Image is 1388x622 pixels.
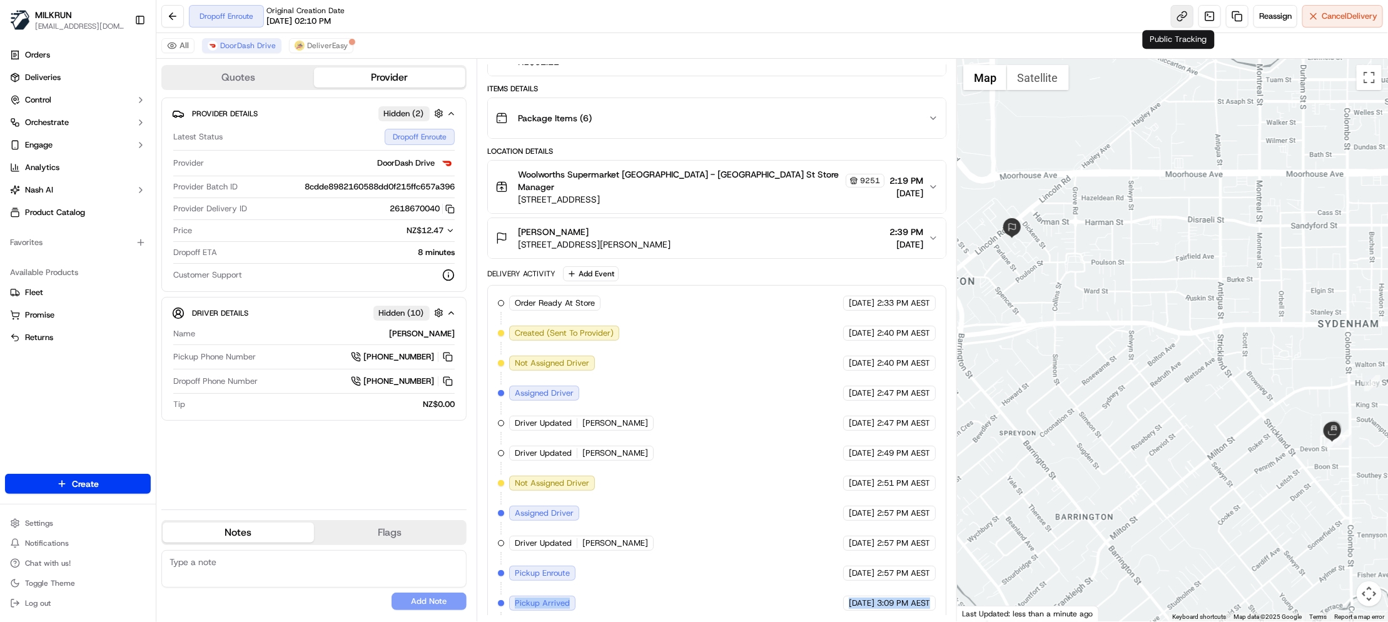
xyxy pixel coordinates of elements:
[849,448,874,459] span: [DATE]
[877,598,930,609] span: 3:09 PM AEST
[582,448,648,459] span: [PERSON_NAME]
[10,332,146,343] a: Returns
[363,376,434,387] span: [PHONE_NUMBER]
[5,534,151,552] button: Notifications
[877,328,930,339] span: 2:40 PM AEST
[390,203,455,214] button: 2618670040
[173,269,242,281] span: Customer Support
[10,309,146,321] a: Promise
[849,508,874,519] span: [DATE]
[1357,581,1382,606] button: Map camera controls
[173,351,256,363] span: Pickup Phone Number
[378,106,447,121] button: Hidden (2)
[25,558,71,568] span: Chat with us!
[849,358,874,369] span: [DATE]
[582,538,648,549] span: [PERSON_NAME]
[163,523,314,543] button: Notes
[10,287,146,298] a: Fleet
[518,168,843,193] span: Woolworths Supermarket [GEOGRAPHIC_DATA] - [GEOGRAPHIC_DATA] St Store Manager
[173,181,238,193] span: Provider Batch ID
[440,156,455,171] img: doordash_logo_v2.png
[877,298,930,309] span: 2:33 PM AEST
[407,225,443,236] span: NZ$12.47
[5,90,151,110] button: Control
[5,135,151,155] button: Engage
[35,9,72,21] span: MILKRUN
[5,474,151,494] button: Create
[515,358,589,369] span: Not Assigned Driver
[25,139,53,151] span: Engage
[1322,11,1377,22] span: Cancel Delivery
[172,103,456,124] button: Provider DetailsHidden (2)
[25,184,53,196] span: Nash AI
[1143,30,1215,49] div: Public Tracking
[314,523,465,543] button: Flags
[957,606,1099,621] div: Last Updated: less than a minute ago
[877,358,930,369] span: 2:40 PM AEST
[1259,11,1292,22] span: Reassign
[190,399,455,410] div: NZ$0.00
[202,38,281,53] button: DoorDash Drive
[877,478,930,489] span: 2:51 PM AEST
[5,328,151,348] button: Returns
[266,6,345,16] span: Original Creation Date
[515,448,572,459] span: Driver Updated
[208,41,218,51] img: doordash_logo_v2.png
[222,247,455,258] div: 8 minutes
[515,388,574,399] span: Assigned Driver
[35,21,124,31] button: [EMAIL_ADDRESS][DOMAIN_NAME]
[1007,65,1069,90] button: Show satellite imagery
[849,418,874,429] span: [DATE]
[877,388,930,399] span: 2:47 PM AEST
[295,41,305,51] img: delivereasy_logo.png
[5,180,151,200] button: Nash AI
[163,68,314,88] button: Quotes
[345,225,455,236] button: NZ$12.47
[173,247,217,258] span: Dropoff ETA
[25,162,59,173] span: Analytics
[889,187,923,199] span: [DATE]
[877,508,930,519] span: 2:57 PM AEST
[487,269,555,279] div: Delivery Activity
[377,158,435,169] span: DoorDash Drive
[373,305,447,321] button: Hidden (10)
[849,388,874,399] span: [DATE]
[173,376,258,387] span: Dropoff Phone Number
[487,146,946,156] div: Location Details
[25,309,54,321] span: Promise
[192,109,258,119] span: Provider Details
[351,374,455,388] a: [PHONE_NUMBER]
[5,554,151,572] button: Chat with us!
[1334,613,1384,620] a: Report a map error
[515,568,570,579] span: Pickup Enroute
[1254,5,1297,28] button: Reassign
[384,108,424,119] span: Hidden ( 2 )
[488,218,946,258] button: [PERSON_NAME][STREET_ADDRESS][PERSON_NAME]2:39 PM[DATE]
[72,478,99,490] span: Create
[25,518,53,528] span: Settings
[1364,375,1380,391] div: 5
[1172,613,1226,621] button: Keyboard shortcuts
[849,478,874,489] span: [DATE]
[289,38,353,53] button: DeliverEasy
[849,568,874,579] span: [DATE]
[877,418,930,429] span: 2:47 PM AEST
[5,283,151,303] button: Fleet
[849,328,874,339] span: [DATE]
[25,49,50,61] span: Orders
[849,598,874,609] span: [DATE]
[1233,613,1302,620] span: Map data ©2025 Google
[25,117,69,128] span: Orchestrate
[515,508,574,519] span: Assigned Driver
[266,16,331,27] span: [DATE] 02:10 PM
[161,38,195,53] button: All
[5,594,151,612] button: Log out
[173,225,192,236] span: Price
[518,193,884,206] span: [STREET_ADDRESS]
[5,305,151,325] button: Promise
[25,72,61,83] span: Deliveries
[351,350,455,364] a: [PHONE_NUMBER]
[379,308,424,319] span: Hidden ( 10 )
[173,328,195,339] span: Name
